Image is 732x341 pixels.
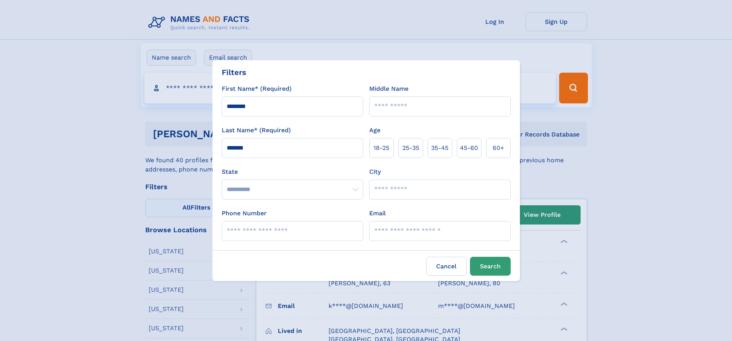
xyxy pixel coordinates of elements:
[493,143,504,153] span: 60+
[426,257,467,276] label: Cancel
[470,257,511,276] button: Search
[222,209,267,218] label: Phone Number
[369,84,408,93] label: Middle Name
[369,209,386,218] label: Email
[222,167,363,176] label: State
[402,143,419,153] span: 25‑35
[373,143,389,153] span: 18‑25
[431,143,448,153] span: 35‑45
[222,84,292,93] label: First Name* (Required)
[369,167,381,176] label: City
[222,67,246,78] div: Filters
[460,143,478,153] span: 45‑60
[222,126,291,135] label: Last Name* (Required)
[369,126,380,135] label: Age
